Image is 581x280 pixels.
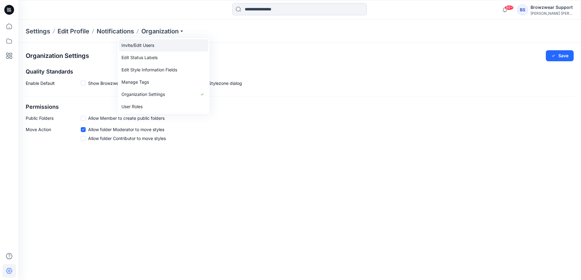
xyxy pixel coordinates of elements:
a: Edit Style Information Fields [119,64,208,76]
a: Edit Status Labels [119,51,208,64]
span: Show Browzwear’s default quality standards in the Share to Stylezone dialog [88,80,242,86]
span: Allow folder Moderator to move styles [88,126,164,133]
a: Edit Profile [58,27,89,36]
p: Move Action [26,126,81,144]
span: Allow folder Contributor to move styles [88,135,166,142]
div: BS [517,4,528,15]
div: Browzwear Support [531,4,573,11]
a: Manage Tags [119,76,208,88]
span: Allow Member to create public folders [88,115,165,121]
h2: Organization Settings [26,52,89,59]
a: Organization Settings [119,88,208,100]
a: Notifications [97,27,134,36]
a: User Roles [119,100,208,113]
span: 99+ [505,5,514,10]
p: Settings [26,27,50,36]
h2: Quality Standards [26,69,574,75]
h2: Permissions [26,104,574,110]
p: Public Folders [26,115,81,121]
div: [PERSON_NAME] [PERSON_NAME] [531,11,573,16]
a: Invite/Edit Users [119,39,208,51]
button: Save [546,50,574,61]
p: Enable Default [26,80,81,89]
